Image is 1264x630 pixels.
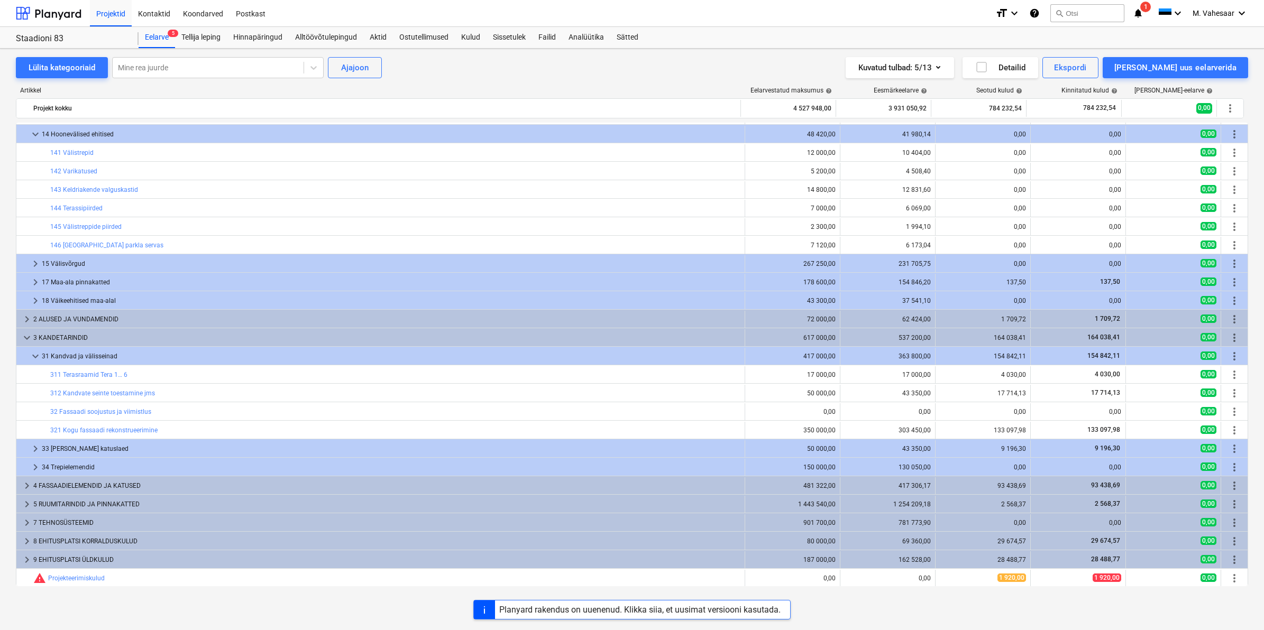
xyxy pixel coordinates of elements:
[1035,223,1121,230] div: 0,00
[1228,535,1241,548] span: Rohkem tegevusi
[749,131,836,138] div: 48 420,00
[21,331,33,344] span: keyboard_arrow_down
[29,294,42,307] span: keyboard_arrow_right
[1224,102,1236,115] span: Rohkem tegevusi
[940,279,1026,286] div: 137,50
[42,255,740,272] div: 15 Välisvõrgud
[845,260,931,267] div: 231 705,75
[1094,315,1121,322] span: 1 709,72
[940,260,1026,267] div: 0,00
[363,27,393,48] a: Aktid
[610,27,645,48] a: Sätted
[940,223,1026,230] div: 0,00
[940,168,1026,175] div: 0,00
[1228,498,1241,511] span: Rohkem tegevusi
[1201,351,1216,360] span: 0,00
[21,535,33,548] span: keyboard_arrow_right
[50,390,155,397] a: 312 Kandvate seinte toestamine jms
[1094,500,1121,507] span: 2 568,37
[963,57,1038,78] button: Detailid
[940,556,1026,563] div: 28 488,77
[940,316,1026,323] div: 1 709,72
[823,88,832,94] span: help
[1014,88,1022,94] span: help
[845,149,931,156] div: 10 404,00
[21,516,33,529] span: keyboard_arrow_right
[1228,294,1241,307] span: Rohkem tegevusi
[845,334,931,341] div: 537 200,00
[845,316,931,323] div: 62 424,00
[29,61,95,75] div: Lülita kategooriaid
[1201,240,1216,249] span: 0,00
[29,128,42,141] span: keyboard_arrow_down
[749,482,836,489] div: 481 322,00
[175,27,227,48] a: Tellija leping
[29,461,42,474] span: keyboard_arrow_right
[1201,462,1216,471] span: 0,00
[1086,426,1121,433] span: 133 097,98
[33,311,740,328] div: 2 ALUSED JA VUNDAMENDID
[29,276,42,289] span: keyboard_arrow_right
[1035,242,1121,249] div: 0,00
[1228,516,1241,529] span: Rohkem tegevusi
[1035,205,1121,212] div: 0,00
[168,30,178,37] span: 5
[42,459,740,476] div: 34 Trepielemendid
[1228,424,1241,437] span: Rohkem tegevusi
[749,575,836,582] div: 0,00
[1086,333,1121,341] span: 164 038,41
[1201,277,1216,286] span: 0,00
[749,334,836,341] div: 617 000,00
[1035,519,1121,526] div: 0,00
[940,149,1026,156] div: 0,00
[289,27,363,48] a: Alltöövõtulepingud
[1099,278,1121,285] span: 137,50
[845,445,931,452] div: 43 350,00
[940,131,1026,138] div: 0,00
[1171,7,1184,20] i: keyboard_arrow_down
[1035,297,1121,304] div: 0,00
[975,61,1025,75] div: Detailid
[29,257,42,270] span: keyboard_arrow_right
[1201,481,1216,489] span: 0,00
[940,297,1026,304] div: 0,00
[562,27,610,48] a: Analüütika
[749,371,836,378] div: 17 000,00
[845,390,931,397] div: 43 350,00
[845,297,931,304] div: 37 541,10
[749,445,836,452] div: 50 000,00
[1201,166,1216,175] span: 0,00
[1228,257,1241,270] span: Rohkem tegevusi
[1134,87,1213,94] div: [PERSON_NAME]-eelarve
[1201,388,1216,397] span: 0,00
[936,100,1022,117] div: 784 232,54
[1029,7,1040,20] i: Abikeskus
[1055,9,1064,17] span: search
[50,168,97,175] a: 142 Varikatused
[21,553,33,566] span: keyboard_arrow_right
[21,479,33,492] span: keyboard_arrow_right
[50,408,151,415] a: 32 Fassaadi soojustus ja viimistlus
[1201,148,1216,156] span: 0,00
[749,149,836,156] div: 12 000,00
[1228,553,1241,566] span: Rohkem tegevusi
[1228,405,1241,418] span: Rohkem tegevusi
[940,427,1026,434] div: 133 097,98
[42,126,740,143] div: 14 Hoonevälised ehitised
[48,575,105,582] a: Projekteerimiskulud
[42,274,740,291] div: 17 Maa-ala pinnakatted
[749,501,836,508] div: 1 443 540,00
[1035,464,1121,471] div: 0,00
[393,27,455,48] div: Ostutellimused
[745,100,831,117] div: 4 527 948,00
[341,61,369,75] div: Ajajoon
[1228,331,1241,344] span: Rohkem tegevusi
[749,538,836,545] div: 80 000,00
[1093,573,1121,582] span: 1 920,00
[750,87,832,94] div: Eelarvestatud maksumus
[1035,260,1121,267] div: 0,00
[1054,61,1086,75] div: Ekspordi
